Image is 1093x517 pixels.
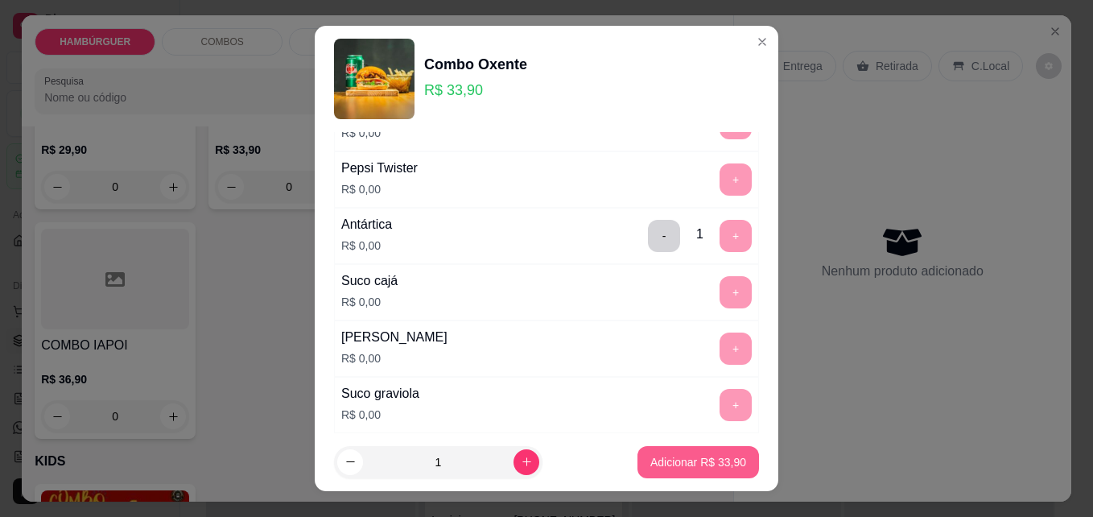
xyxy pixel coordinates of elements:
button: Adicionar R$ 33,90 [637,446,759,478]
button: increase-product-quantity [514,449,539,475]
button: delete [648,220,680,252]
p: R$ 0,00 [341,238,392,254]
div: Suco cajá [341,271,398,291]
p: R$ 0,00 [341,294,398,310]
p: R$ 0,00 [341,350,448,366]
p: R$ 0,00 [341,181,418,197]
div: Combo Oxente [424,53,527,76]
button: Close [749,29,775,55]
div: Pepsi Twister [341,159,418,178]
p: R$ 0,00 [341,407,419,423]
div: Suco graviola [341,384,419,403]
p: Adicionar R$ 33,90 [650,454,746,470]
p: R$ 0,00 [341,125,409,141]
div: 1 [696,225,703,244]
div: Antártica [341,215,392,234]
p: R$ 33,90 [424,79,527,101]
img: product-image [334,39,415,119]
div: [PERSON_NAME] [341,328,448,347]
button: decrease-product-quantity [337,449,363,475]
